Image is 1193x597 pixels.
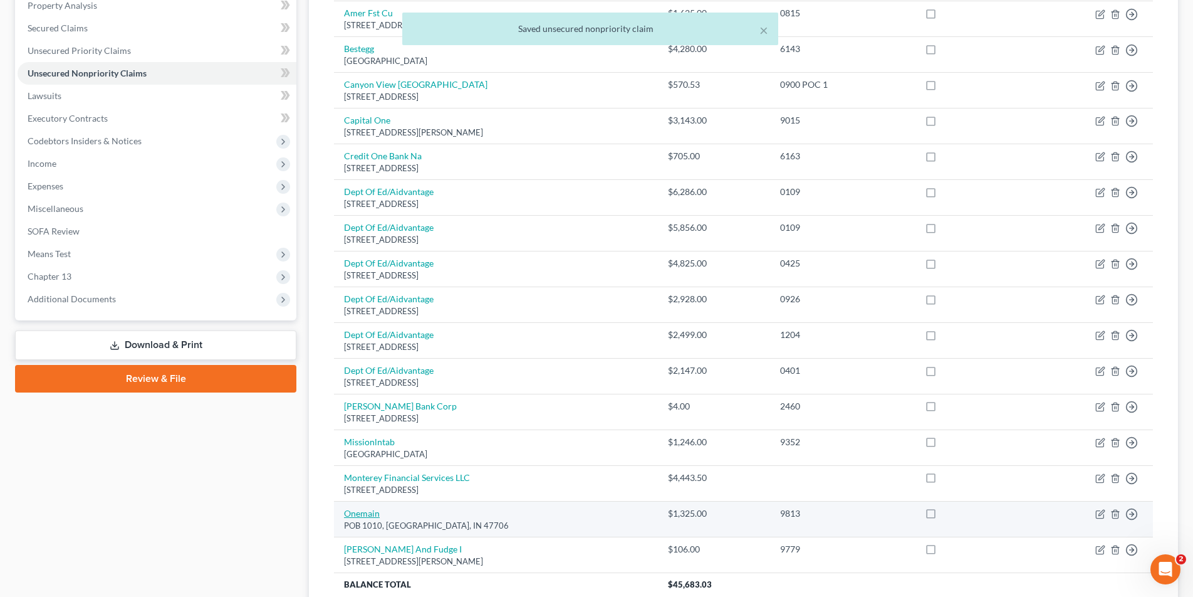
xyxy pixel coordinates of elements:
[344,544,462,554] a: [PERSON_NAME] And Fudge I
[1176,554,1186,564] span: 2
[1150,554,1180,584] iframe: Intercom live chat
[15,365,296,393] a: Review & File
[668,329,760,341] div: $2,499.00
[780,7,905,19] div: 0815
[780,329,905,341] div: 1204
[668,78,760,91] div: $570.53
[344,508,380,519] a: Onemain
[28,113,108,124] span: Executory Contracts
[780,364,905,377] div: 0401
[780,114,905,127] div: 9015
[668,186,760,198] div: $6,286.00
[28,203,83,214] span: Miscellaneous
[759,23,768,38] button: ×
[344,258,434,268] a: Dept Of Ed/Aidvantage
[344,413,648,425] div: [STREET_ADDRESS]
[344,186,434,197] a: Dept Of Ed/Aidvantage
[344,79,487,90] a: Canyon View [GEOGRAPHIC_DATA]
[344,162,648,174] div: [STREET_ADDRESS]
[28,181,63,191] span: Expenses
[344,436,395,447] a: Missionlntab
[780,293,905,305] div: 0926
[780,436,905,448] div: 9352
[668,507,760,520] div: $1,325.00
[28,293,116,304] span: Additional Documents
[334,573,658,595] th: Balance Total
[344,448,648,460] div: [GEOGRAPHIC_DATA]
[344,484,648,496] div: [STREET_ADDRESS]
[780,543,905,556] div: 9779
[344,8,393,18] a: Amer Fst Cu
[412,23,768,35] div: Saved unsecured nonpriority claim
[28,248,71,259] span: Means Test
[668,7,760,19] div: $1,625.00
[344,55,648,67] div: [GEOGRAPHIC_DATA]
[780,78,905,91] div: 0900 POC 1
[344,127,648,139] div: [STREET_ADDRESS][PERSON_NAME]
[344,91,648,103] div: [STREET_ADDRESS]
[28,271,71,282] span: Chapter 13
[344,377,648,389] div: [STREET_ADDRESS]
[668,114,760,127] div: $3,143.00
[18,107,296,130] a: Executory Contracts
[28,135,142,146] span: Codebtors Insiders & Notices
[344,401,457,411] a: [PERSON_NAME] Bank Corp
[18,85,296,107] a: Lawsuits
[668,364,760,377] div: $2,147.00
[344,293,434,304] a: Dept Of Ed/Aidvantage
[344,556,648,568] div: [STREET_ADDRESS][PERSON_NAME]
[344,270,648,282] div: [STREET_ADDRESS]
[15,330,296,360] a: Download & Print
[668,579,712,589] span: $45,683.03
[18,220,296,243] a: SOFA Review
[344,365,434,376] a: Dept Of Ed/Aidvantage
[344,305,648,317] div: [STREET_ADDRESS]
[668,543,760,556] div: $106.00
[28,90,61,101] span: Lawsuits
[344,115,390,125] a: Capital One
[668,221,760,234] div: $5,856.00
[668,150,760,162] div: $705.00
[28,45,131,56] span: Unsecured Priority Claims
[780,186,905,198] div: 0109
[28,68,147,78] span: Unsecured Nonpriority Claims
[344,472,470,483] a: Monterey Financial Services LLC
[344,151,422,161] a: Credit One Bank Na
[780,221,905,234] div: 0109
[344,234,648,246] div: [STREET_ADDRESS]
[780,400,905,413] div: 2460
[668,257,760,270] div: $4,825.00
[344,520,648,532] div: POB 1010, [GEOGRAPHIC_DATA], IN 47706
[28,158,56,169] span: Income
[780,150,905,162] div: 6163
[344,198,648,210] div: [STREET_ADDRESS]
[668,436,760,448] div: $1,246.00
[28,226,80,236] span: SOFA Review
[344,341,648,353] div: [STREET_ADDRESS]
[344,329,434,340] a: Dept Of Ed/Aidvantage
[780,257,905,270] div: 0425
[668,400,760,413] div: $4.00
[668,472,760,484] div: $4,443.50
[780,507,905,520] div: 9813
[668,293,760,305] div: $2,928.00
[344,222,434,233] a: Dept Of Ed/Aidvantage
[18,62,296,85] a: Unsecured Nonpriority Claims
